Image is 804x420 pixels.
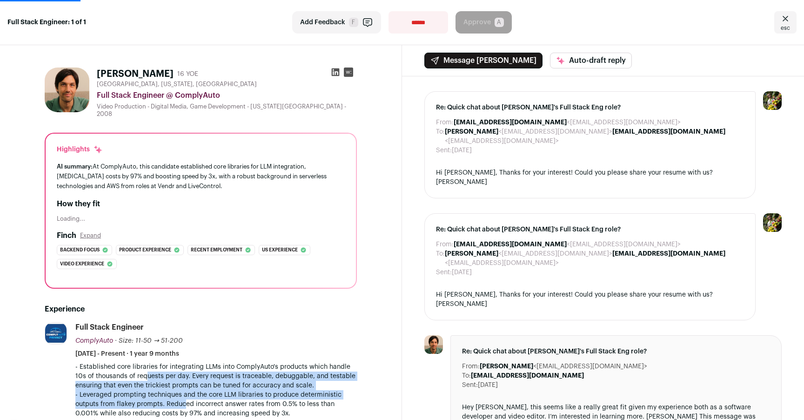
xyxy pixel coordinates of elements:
[60,245,100,255] span: Backend focus
[57,198,345,210] h2: How they fit
[97,90,357,101] div: Full Stack Engineer @ ComplyAuto
[75,322,144,332] div: Full Stack Engineer
[436,240,454,249] dt: From:
[45,323,67,344] img: 71365a71684afc150b3b3761c25cb7583bb6c3c77e638658c6ec5f0b24b6118e.jpg
[478,380,498,390] dd: [DATE]
[75,390,357,418] p: - Leveraged prompting techniques and the core LLM libraries to produce deterministic outputs from...
[97,103,357,118] div: Video Production - Digital Media, Game Development - [US_STATE][GEOGRAPHIC_DATA] - 2008
[436,118,454,127] dt: From:
[471,373,584,379] b: [EMAIL_ADDRESS][DOMAIN_NAME]
[177,69,198,79] div: 16 YOE
[550,53,632,68] button: Auto-draft reply
[436,146,452,155] dt: Sent:
[57,163,93,169] span: AI summary:
[436,225,744,234] span: Re: Quick chat about [PERSON_NAME]'s Full Stack Eng role?
[424,335,443,354] img: 86e429f9db33411b61b09af523819ddee8e1336921d73d877350f0717cf6d31c.jpg
[424,53,543,68] button: Message [PERSON_NAME]
[454,119,567,126] b: [EMAIL_ADDRESS][DOMAIN_NAME]
[445,251,498,257] b: [PERSON_NAME]
[445,127,744,146] dd: <[EMAIL_ADDRESS][DOMAIN_NAME]> <[EMAIL_ADDRESS][DOMAIN_NAME]>
[262,245,298,255] span: Us experience
[119,245,171,255] span: Product experience
[300,18,345,27] span: Add Feedback
[763,213,782,232] img: 6689865-medium_jpg
[97,81,257,88] span: [GEOGRAPHIC_DATA], [US_STATE], [GEOGRAPHIC_DATA]
[445,129,498,135] b: [PERSON_NAME]
[191,245,242,255] span: Recent employment
[57,215,345,223] div: Loading...
[436,168,744,187] div: Hi [PERSON_NAME], Thanks for your interest! Could you please share your resume with us? [PERSON_N...
[454,118,681,127] dd: <[EMAIL_ADDRESS][DOMAIN_NAME]>
[45,304,357,315] h2: Experience
[436,127,445,146] dt: To:
[75,362,357,390] p: - Established core libraries for integrating LLMs into ComplyAuto's products which handle 10s of ...
[774,11,797,34] a: Close
[781,24,790,32] span: esc
[292,11,381,34] button: Add Feedback F
[75,349,179,359] span: [DATE] - Present · 1 year 9 months
[480,362,647,371] dd: <[EMAIL_ADDRESS][DOMAIN_NAME]>
[454,240,681,249] dd: <[EMAIL_ADDRESS][DOMAIN_NAME]>
[462,347,770,356] span: Re: Quick chat about [PERSON_NAME]'s Full Stack Eng role?
[612,251,725,257] b: [EMAIL_ADDRESS][DOMAIN_NAME]
[7,18,86,27] strong: Full Stack Engineer: 1 of 1
[436,103,744,112] span: Re: Quick chat about [PERSON_NAME]'s Full Stack Eng role?
[57,230,76,241] h2: Finch
[436,290,744,309] div: Hi [PERSON_NAME], Thanks for your interest! Could you please share your resume with us? [PERSON_N...
[436,268,452,277] dt: Sent:
[452,268,472,277] dd: [DATE]
[436,249,445,268] dt: To:
[462,371,471,380] dt: To:
[80,232,101,239] button: Expand
[97,68,174,81] h1: [PERSON_NAME]
[75,338,113,344] span: ComplyAuto
[452,146,472,155] dd: [DATE]
[57,145,103,154] div: Highlights
[462,362,480,371] dt: From:
[763,91,782,110] img: 6689865-medium_jpg
[57,162,345,191] div: At ComplyAuto, this candidate established core libraries for LLM integration, [MEDICAL_DATA] cost...
[445,249,744,268] dd: <[EMAIL_ADDRESS][DOMAIN_NAME]> <[EMAIL_ADDRESS][DOMAIN_NAME]>
[612,129,725,135] b: [EMAIL_ADDRESS][DOMAIN_NAME]
[45,68,89,112] img: 86e429f9db33411b61b09af523819ddee8e1336921d73d877350f0717cf6d31c.jpg
[454,241,567,248] b: [EMAIL_ADDRESS][DOMAIN_NAME]
[115,338,183,344] span: · Size: 11-50 → 51-200
[349,18,358,27] span: F
[462,380,478,390] dt: Sent:
[60,259,104,269] span: Video experience
[480,363,533,370] b: [PERSON_NAME]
